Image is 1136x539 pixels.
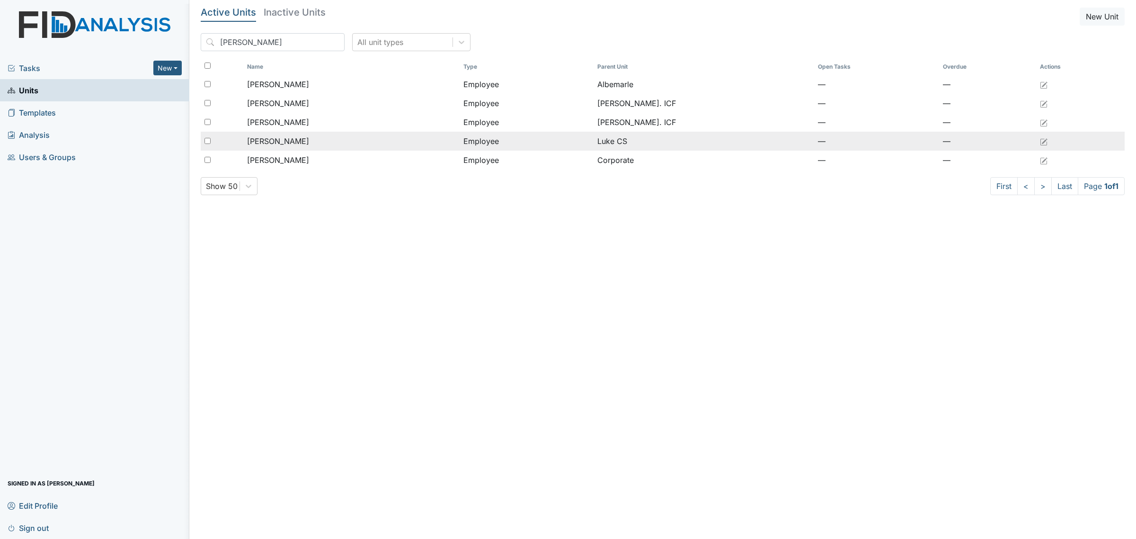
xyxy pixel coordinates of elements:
[814,59,939,75] th: Toggle SortBy
[939,113,1036,132] td: —
[201,33,345,51] input: Search...
[206,180,238,192] div: Show 50
[814,132,939,151] td: —
[1040,154,1047,166] a: Edit
[1034,177,1052,195] a: >
[247,98,309,109] span: [PERSON_NAME]
[8,521,49,535] span: Sign out
[990,177,1125,195] nav: task-pagination
[8,150,76,164] span: Users & Groups
[247,117,309,128] span: [PERSON_NAME]
[814,94,939,113] td: —
[8,127,50,142] span: Analysis
[204,63,211,69] input: Toggle All Rows Selected
[153,61,182,75] button: New
[1104,181,1118,191] strong: 1 of 1
[814,151,939,170] td: —
[1040,117,1047,128] a: Edit
[594,113,814,132] td: [PERSON_NAME]. ICF
[1040,135,1047,147] a: Edit
[594,59,814,75] th: Toggle SortBy
[939,151,1036,170] td: —
[1080,8,1125,26] button: New Unit
[1040,79,1047,90] a: Edit
[460,132,594,151] td: Employee
[814,75,939,94] td: —
[8,105,56,120] span: Templates
[594,75,814,94] td: Albemarle
[594,151,814,170] td: Corporate
[594,132,814,151] td: Luke CS
[939,75,1036,94] td: —
[1036,59,1083,75] th: Actions
[1040,98,1047,109] a: Edit
[247,135,309,147] span: [PERSON_NAME]
[1078,177,1125,195] span: Page
[247,79,309,90] span: [PERSON_NAME]
[460,113,594,132] td: Employee
[460,75,594,94] td: Employee
[8,476,95,491] span: Signed in as [PERSON_NAME]
[201,8,256,17] h5: Active Units
[460,151,594,170] td: Employee
[1051,177,1078,195] a: Last
[8,83,38,98] span: Units
[1017,177,1035,195] a: <
[247,154,309,166] span: [PERSON_NAME]
[939,94,1036,113] td: —
[8,498,58,513] span: Edit Profile
[939,132,1036,151] td: —
[939,59,1036,75] th: Toggle SortBy
[990,177,1018,195] a: First
[8,63,153,74] a: Tasks
[243,59,460,75] th: Toggle SortBy
[814,113,939,132] td: —
[357,36,403,48] div: All unit types
[264,8,326,17] h5: Inactive Units
[594,94,814,113] td: [PERSON_NAME]. ICF
[460,59,594,75] th: Toggle SortBy
[460,94,594,113] td: Employee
